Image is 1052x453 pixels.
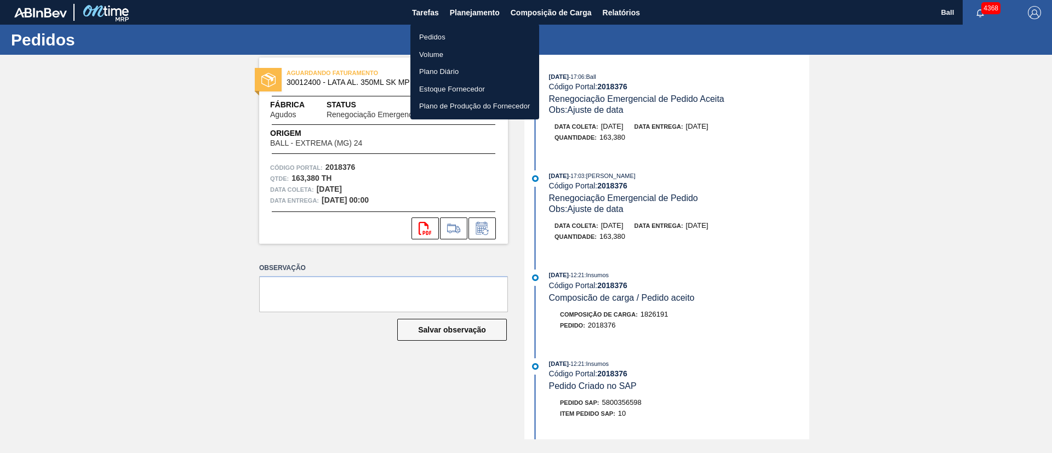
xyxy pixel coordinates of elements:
[410,63,539,81] a: Plano Diário
[410,81,539,98] a: Estoque Fornecedor
[410,28,539,46] a: Pedidos
[410,98,539,115] a: Plano de Produção do Fornecedor
[410,46,539,64] a: Volume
